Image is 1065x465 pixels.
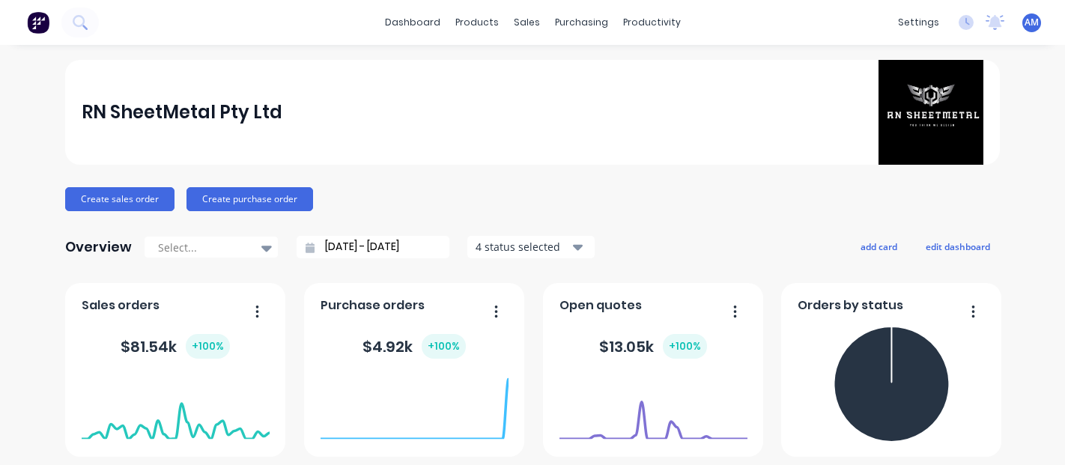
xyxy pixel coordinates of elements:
[1025,16,1039,29] span: AM
[448,11,506,34] div: products
[27,11,49,34] img: Factory
[506,11,547,34] div: sales
[186,334,230,359] div: + 100 %
[65,232,132,262] div: Overview
[186,187,313,211] button: Create purchase order
[599,334,707,359] div: $ 13.05k
[377,11,448,34] a: dashboard
[616,11,688,34] div: productivity
[916,237,1000,256] button: edit dashboard
[422,334,466,359] div: + 100 %
[362,334,466,359] div: $ 4.92k
[82,97,282,127] div: RN SheetMetal Pty Ltd
[65,187,175,211] button: Create sales order
[467,236,595,258] button: 4 status selected
[851,237,907,256] button: add card
[121,334,230,359] div: $ 81.54k
[321,297,425,314] span: Purchase orders
[879,60,983,165] img: RN SheetMetal Pty Ltd
[890,11,947,34] div: settings
[798,297,903,314] span: Orders by status
[476,239,570,255] div: 4 status selected
[547,11,616,34] div: purchasing
[663,334,707,359] div: + 100 %
[559,297,642,314] span: Open quotes
[82,297,160,314] span: Sales orders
